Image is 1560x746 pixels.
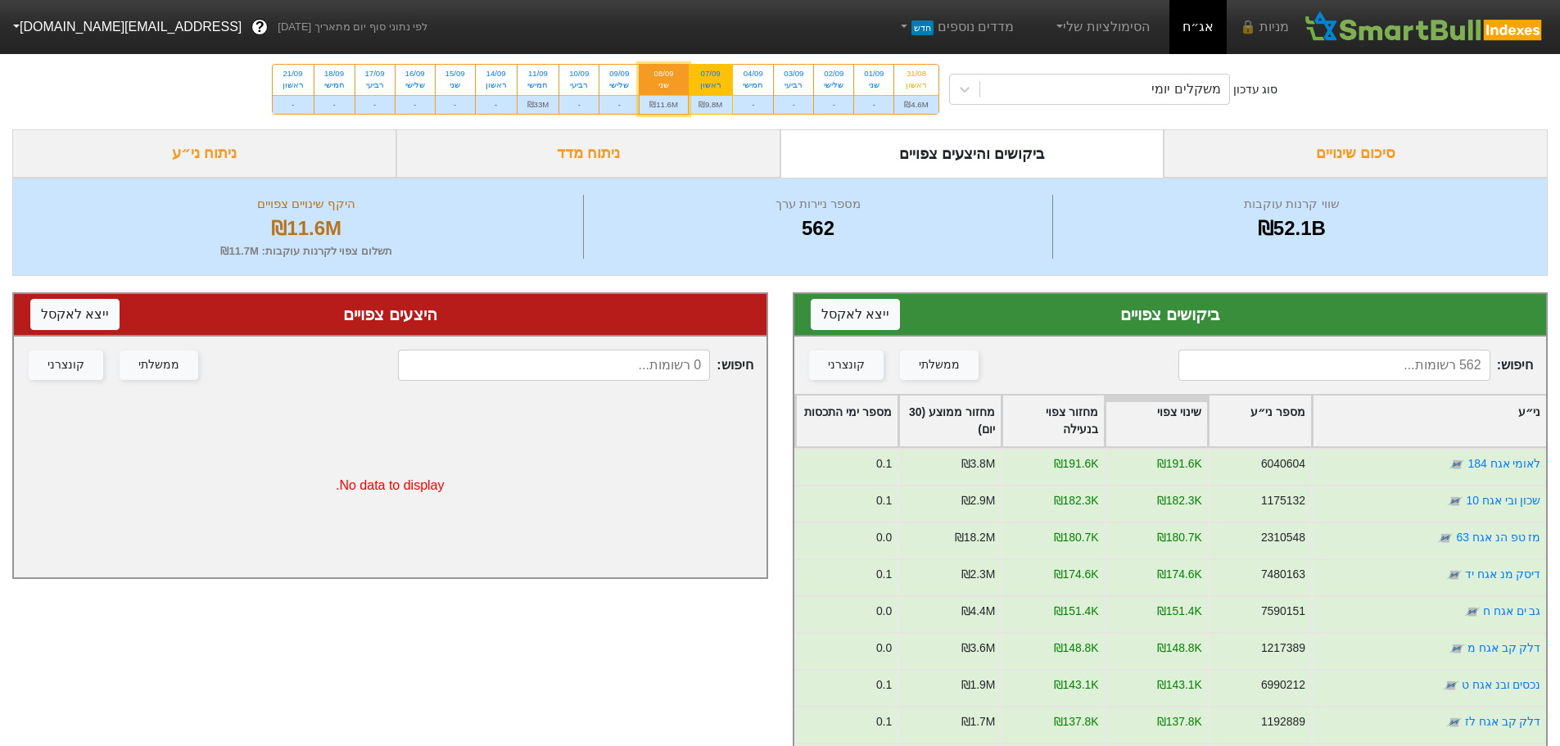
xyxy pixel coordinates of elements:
div: 03/09 [784,68,803,79]
button: ממשלתי [900,350,979,380]
div: חמישי [743,79,763,91]
div: רביעי [569,79,589,91]
div: ממשלתי [138,356,179,374]
a: נכסים ובנ אגח ט [1461,678,1540,691]
div: 08/09 [649,68,678,79]
div: 16/09 [405,68,425,79]
img: tase link [1447,493,1463,509]
div: ₪33M [518,95,559,114]
div: Toggle SortBy [899,396,1001,446]
button: ייצא לאקסל [30,299,120,330]
div: 01/09 [864,68,884,79]
div: Toggle SortBy [1002,396,1104,446]
div: שני [445,79,465,91]
div: ₪1.7M [961,713,995,730]
div: שלישי [405,79,425,91]
div: 18/09 [324,68,345,79]
div: ₪151.4K [1053,603,1098,620]
div: שלישי [609,79,629,91]
div: - [733,95,773,114]
div: משקלים יומי [1151,79,1220,99]
div: ₪11.6M [34,214,579,243]
div: סוג עדכון [1233,81,1278,98]
button: קונצרני [809,350,884,380]
div: - [814,95,853,114]
div: ₪191.6K [1053,455,1098,472]
div: ביקושים והיצעים צפויים [780,129,1164,178]
img: tase link [1437,530,1454,546]
div: - [854,95,893,114]
div: 1217389 [1260,640,1305,657]
a: הסימולציות שלי [1047,11,1156,43]
span: לפי נתוני סוף יום מתאריך [DATE] [278,19,427,35]
a: מדדים נוספיםחדש [890,11,1020,43]
div: ₪143.1K [1053,676,1098,694]
img: tase link [1449,456,1465,472]
div: ₪151.4K [1156,603,1201,620]
div: ₪174.6K [1053,566,1098,583]
img: SmartBull [1302,11,1547,43]
div: 1175132 [1260,492,1305,509]
div: - [355,95,395,114]
div: 31/08 [904,68,928,79]
div: קונצרני [47,356,84,374]
div: תשלום צפוי לקרנות עוקבות : ₪11.7M [34,243,579,260]
img: tase link [1445,714,1462,730]
div: ₪137.8K [1156,713,1201,730]
div: - [314,95,355,114]
div: שווי קרנות עוקבות [1057,195,1526,214]
div: 6990212 [1260,676,1305,694]
img: tase link [1448,640,1464,657]
div: ₪1.9M [961,676,995,694]
div: 09/09 [609,68,629,79]
a: לאומי אגח 184 [1467,457,1540,470]
div: - [476,95,517,114]
div: ראשון [904,79,928,91]
a: גב ים אגח ח [1482,604,1540,617]
div: ₪3.8M [961,455,995,472]
div: ₪2.9M [961,492,995,509]
div: ₪180.7K [1053,529,1098,546]
div: חמישי [527,79,549,91]
div: ממשלתי [919,356,960,374]
div: 17/09 [365,68,385,79]
div: ראשון [283,79,304,91]
a: שכון ובי אגח 10 [1466,494,1540,507]
div: 04/09 [743,68,763,79]
div: 0.1 [875,566,891,583]
div: 0.0 [875,603,891,620]
div: Toggle SortBy [1106,396,1207,446]
div: רביעי [784,79,803,91]
div: ₪4.4M [961,603,995,620]
div: 6040604 [1260,455,1305,472]
input: 562 רשומות... [1178,350,1490,381]
div: 0.1 [875,713,891,730]
div: ₪9.8M [689,95,732,114]
div: ביקושים צפויים [811,302,1531,327]
div: חמישי [324,79,345,91]
div: - [273,95,314,114]
div: - [559,95,599,114]
div: שלישי [824,79,843,91]
div: ₪180.7K [1156,529,1201,546]
div: ₪191.6K [1156,455,1201,472]
span: חיפוש : [398,350,753,381]
div: - [774,95,813,114]
div: - [599,95,639,114]
span: ? [255,16,265,38]
div: 0.1 [875,676,891,694]
div: 0.1 [875,492,891,509]
img: tase link [1442,677,1458,694]
div: 0.0 [875,640,891,657]
div: 07/09 [699,68,722,79]
img: tase link [1445,567,1462,583]
div: ₪143.1K [1156,676,1201,694]
a: דיסק מנ אגח יד [1464,567,1540,581]
div: ראשון [699,79,722,91]
button: ייצא לאקסל [811,299,900,330]
div: ₪174.6K [1156,566,1201,583]
img: tase link [1463,604,1480,620]
div: ₪148.8K [1156,640,1201,657]
div: סיכום שינויים [1164,129,1548,178]
button: קונצרני [29,350,103,380]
